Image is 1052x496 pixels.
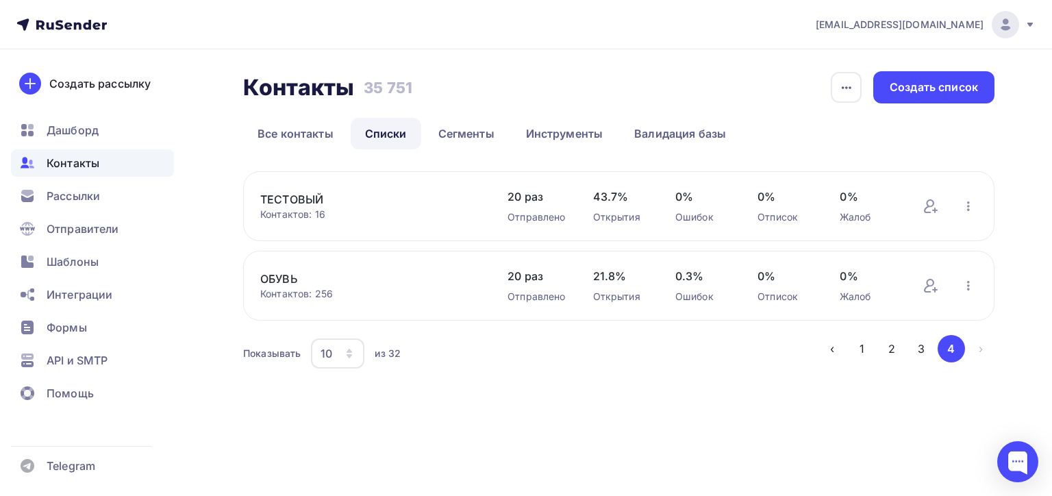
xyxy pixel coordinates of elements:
[593,290,648,303] div: Открытия
[47,286,112,303] span: Интеграции
[424,118,509,149] a: Сегменты
[260,191,480,208] a: ТЕСТОВЫЙ
[243,74,354,101] h2: Контакты
[243,347,301,360] div: Показывать
[11,314,174,341] a: Формы
[508,268,565,284] span: 20 раз
[907,335,935,362] button: Go to page 3
[757,210,812,224] div: Отписок
[49,75,151,92] div: Создать рассылку
[47,188,100,204] span: Рассылки
[47,319,87,336] span: Формы
[47,155,99,171] span: Контакты
[840,210,894,224] div: Жалоб
[508,188,565,205] span: 20 раз
[47,352,108,369] span: API и SMTP
[620,118,740,149] a: Валидация базы
[364,78,412,97] h3: 35 751
[11,116,174,144] a: Дашборд
[512,118,618,149] a: Инструменты
[840,188,894,205] span: 0%
[675,290,730,303] div: Ошибок
[47,458,95,474] span: Telegram
[890,79,978,95] div: Создать список
[938,335,965,362] button: Go to page 4
[816,11,1036,38] a: [EMAIL_ADDRESS][DOMAIN_NAME]
[260,271,480,287] a: ОБУВЬ
[508,210,565,224] div: Отправлено
[508,290,565,303] div: Отправлено
[675,188,730,205] span: 0%
[47,385,94,401] span: Помощь
[757,188,812,205] span: 0%
[757,268,812,284] span: 0%
[11,182,174,210] a: Рассылки
[675,210,730,224] div: Ошибок
[310,338,365,369] button: 10
[47,253,99,270] span: Шаблоны
[878,335,905,362] button: Go to page 2
[818,335,995,362] ul: Pagination
[818,335,846,362] button: Go to previous page
[840,290,894,303] div: Жалоб
[593,210,648,224] div: Открытия
[593,268,648,284] span: 21.8%
[675,268,730,284] span: 0.3%
[321,345,332,362] div: 10
[11,215,174,243] a: Отправители
[260,208,480,221] div: Контактов: 16
[848,335,875,362] button: Go to page 1
[816,18,984,32] span: [EMAIL_ADDRESS][DOMAIN_NAME]
[47,221,119,237] span: Отправители
[593,188,648,205] span: 43.7%
[375,347,401,360] div: из 32
[351,118,421,149] a: Списки
[260,287,480,301] div: Контактов: 256
[840,268,894,284] span: 0%
[757,290,812,303] div: Отписок
[11,149,174,177] a: Контакты
[11,248,174,275] a: Шаблоны
[47,122,99,138] span: Дашборд
[243,118,348,149] a: Все контакты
